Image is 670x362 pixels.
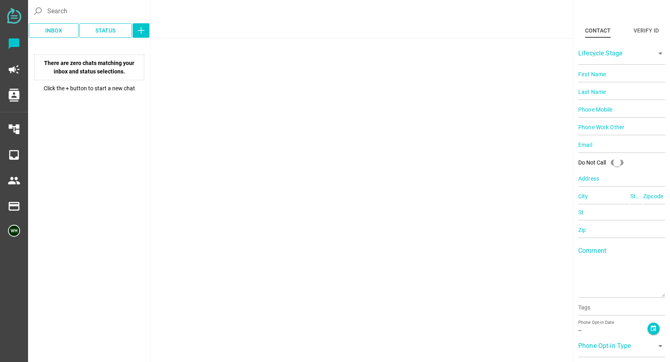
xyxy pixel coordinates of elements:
span: Inbox [45,26,62,35]
i: chat_bubble [8,37,20,50]
i: arrow_drop_down [656,49,665,58]
span: Status [95,26,115,35]
i: contacts [8,89,20,102]
i: people [8,174,20,187]
div: -- [578,326,648,335]
input: Address [578,171,665,187]
button: Status [79,23,132,38]
i: inbox [8,148,20,161]
div: Contact [585,26,611,35]
input: Last Name [578,84,665,100]
div: Do Not Call [578,155,628,171]
input: St [578,204,665,220]
textarea: Comment [578,250,665,297]
input: Zipcode [643,188,665,204]
input: Phone Work Other [578,119,665,135]
input: Phone Mobile [578,102,665,118]
img: 5edff51079ed9903661a2266-30.png [8,225,20,237]
div: Verify ID [634,26,659,35]
i: payment [8,200,20,213]
input: Zip [578,222,665,238]
i: arrow_drop_down [656,341,665,351]
p: There are zero chats matching your inbox and status selections. [34,55,144,80]
img: svg+xml;base64,PD94bWwgdmVyc2lvbj0iMS4wIiBlbmNvZGluZz0iVVRGLTgiPz4KPHN2ZyB2ZXJzaW9uPSIxLjEiIHZpZX... [7,8,21,24]
input: State [630,188,642,204]
button: Inbox [29,23,79,38]
input: City [578,188,630,204]
input: Email [578,137,665,153]
p: Click the + button to start a new chat [30,84,148,93]
div: Phone Opt-in Date [578,319,648,326]
i: event [650,325,657,332]
i: account_tree [8,123,20,136]
div: Do Not Call [578,159,606,167]
input: First Name [578,66,665,82]
input: Tags [578,305,665,315]
i: campaign [8,63,20,76]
